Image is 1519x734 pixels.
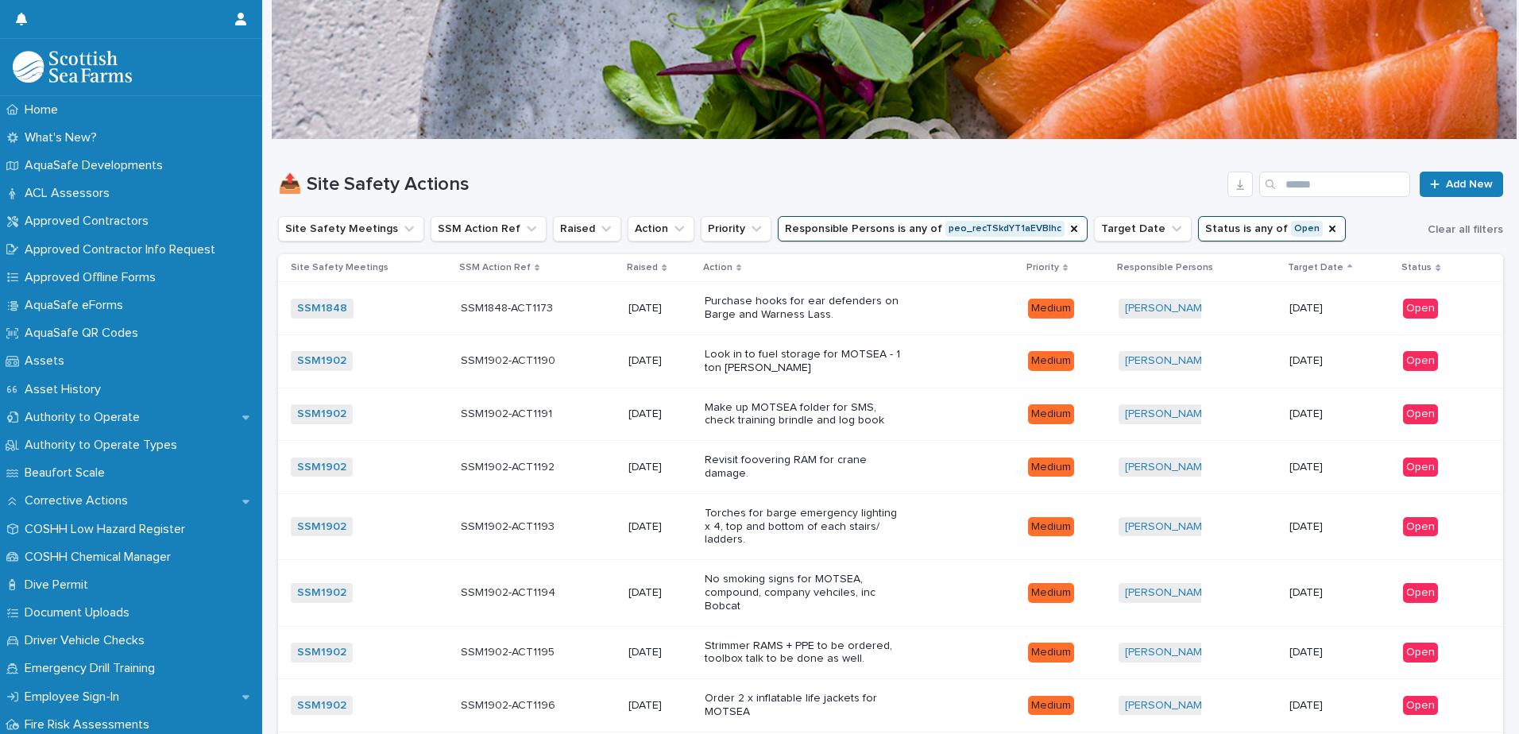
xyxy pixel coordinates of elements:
[18,493,141,508] p: Corrective Actions
[1028,351,1074,371] div: Medium
[1289,699,1389,713] p: [DATE]
[1198,216,1346,241] button: Status
[1401,259,1432,276] p: Status
[627,259,658,276] p: Raised
[701,216,771,241] button: Priority
[18,353,77,369] p: Assets
[18,382,114,397] p: Asset History
[18,326,151,341] p: AquaSafe QR Codes
[1403,351,1438,371] div: Open
[461,299,556,315] p: SSM1848-ACT1173
[1125,354,1212,368] a: [PERSON_NAME]
[705,639,903,666] p: Strimmer RAMS + PPE to be ordered, toolbox talk to be done as well.
[291,259,388,276] p: Site Safety Meetings
[1125,586,1212,600] a: [PERSON_NAME]
[18,438,190,453] p: Authority to Operate Types
[705,692,903,719] p: Order 2 x inflatable life jackets for MOTSEA
[1403,404,1438,424] div: Open
[278,216,424,241] button: Site Safety Meetings
[1125,461,1212,474] a: [PERSON_NAME]
[1446,179,1493,190] span: Add New
[461,458,558,474] p: SSM1902-ACT1192
[1403,299,1438,319] div: Open
[1028,517,1074,537] div: Medium
[1028,696,1074,716] div: Medium
[628,216,694,241] button: Action
[18,186,122,201] p: ACL Assessors
[628,646,691,659] p: [DATE]
[1289,586,1389,600] p: [DATE]
[628,461,691,474] p: [DATE]
[705,401,903,428] p: Make up MOTSEA folder for SMS, check training brindle and log book
[1117,259,1213,276] p: Responsible Persons
[1420,172,1503,197] a: Add New
[297,408,346,421] a: SSM1902
[18,298,136,313] p: AquaSafe eForms
[705,454,903,481] p: Revisit foovering RAM for crane damage.
[18,717,162,732] p: Fire Risk Assessments
[1125,408,1212,421] a: [PERSON_NAME]
[1259,172,1410,197] input: Search
[1403,643,1438,663] div: Open
[297,699,346,713] a: SSM1902
[18,214,161,229] p: Approved Contractors
[1125,699,1212,713] a: [PERSON_NAME]
[18,605,142,620] p: Document Uploads
[461,583,559,600] p: SSM1902-ACT1194
[461,517,558,534] p: SSM1902-ACT1193
[628,354,691,368] p: [DATE]
[1028,458,1074,477] div: Medium
[278,388,1503,441] tr: SSM1902 SSM1902-ACT1191SSM1902-ACT1191 [DATE]Make up MOTSEA folder for SMS, check training brindl...
[1403,696,1438,716] div: Open
[278,679,1503,732] tr: SSM1902 SSM1902-ACT1196SSM1902-ACT1196 [DATE]Order 2 x inflatable life jackets for MOTSEAMedium[P...
[461,351,559,368] p: SSM1902-ACT1190
[1403,583,1438,603] div: Open
[1289,646,1389,659] p: [DATE]
[1403,517,1438,537] div: Open
[1125,302,1212,315] a: [PERSON_NAME]
[18,522,198,537] p: COSHH Low Hazard Register
[1289,354,1389,368] p: [DATE]
[1125,646,1212,659] a: [PERSON_NAME]
[297,302,347,315] a: SSM1848
[278,173,1221,196] h1: 📤 Site Safety Actions
[553,216,621,241] button: Raised
[18,690,132,705] p: Employee Sign-In
[705,573,903,612] p: No smoking signs for MOTSEA, compound, company vehciles, inc Bobcat
[1028,583,1074,603] div: Medium
[18,578,101,593] p: Dive Permit
[628,520,691,534] p: [DATE]
[18,466,118,481] p: Beaufort Scale
[459,259,531,276] p: SSM Action Ref
[297,461,346,474] a: SSM1902
[1028,404,1074,424] div: Medium
[18,661,168,676] p: Emergency Drill Training
[1028,299,1074,319] div: Medium
[1421,218,1503,241] button: Clear all filters
[278,493,1503,559] tr: SSM1902 SSM1902-ACT1193SSM1902-ACT1193 [DATE]Torches for barge emergency lighting x 4, top and bo...
[18,242,228,257] p: Approved Contractor Info Request
[431,216,547,241] button: SSM Action Ref
[628,699,691,713] p: [DATE]
[297,354,346,368] a: SSM1902
[278,626,1503,679] tr: SSM1902 SSM1902-ACT1195SSM1902-ACT1195 [DATE]Strimmer RAMS + PPE to be ordered, toolbox talk to b...
[1288,259,1343,276] p: Target Date
[1289,520,1389,534] p: [DATE]
[705,295,903,322] p: Purchase hooks for ear defenders on Barge and Warness Lass.
[1125,520,1212,534] a: [PERSON_NAME]
[278,560,1503,626] tr: SSM1902 SSM1902-ACT1194SSM1902-ACT1194 [DATE]No smoking signs for MOTSEA, compound, company vehci...
[628,586,691,600] p: [DATE]
[1403,458,1438,477] div: Open
[1028,643,1074,663] div: Medium
[778,216,1088,241] button: Responsible Persons
[461,696,559,713] p: SSM1902-ACT1196
[297,646,346,659] a: SSM1902
[1289,461,1389,474] p: [DATE]
[278,282,1503,335] tr: SSM1848 SSM1848-ACT1173SSM1848-ACT1173 [DATE]Purchase hooks for ear defenders on Barge and Warnes...
[278,334,1503,388] tr: SSM1902 SSM1902-ACT1190SSM1902-ACT1190 [DATE]Look in to fuel storage for MOTSEA - 1 ton [PERSON_N...
[1094,216,1192,241] button: Target Date
[1026,259,1059,276] p: Priority
[1289,302,1389,315] p: [DATE]
[628,302,691,315] p: [DATE]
